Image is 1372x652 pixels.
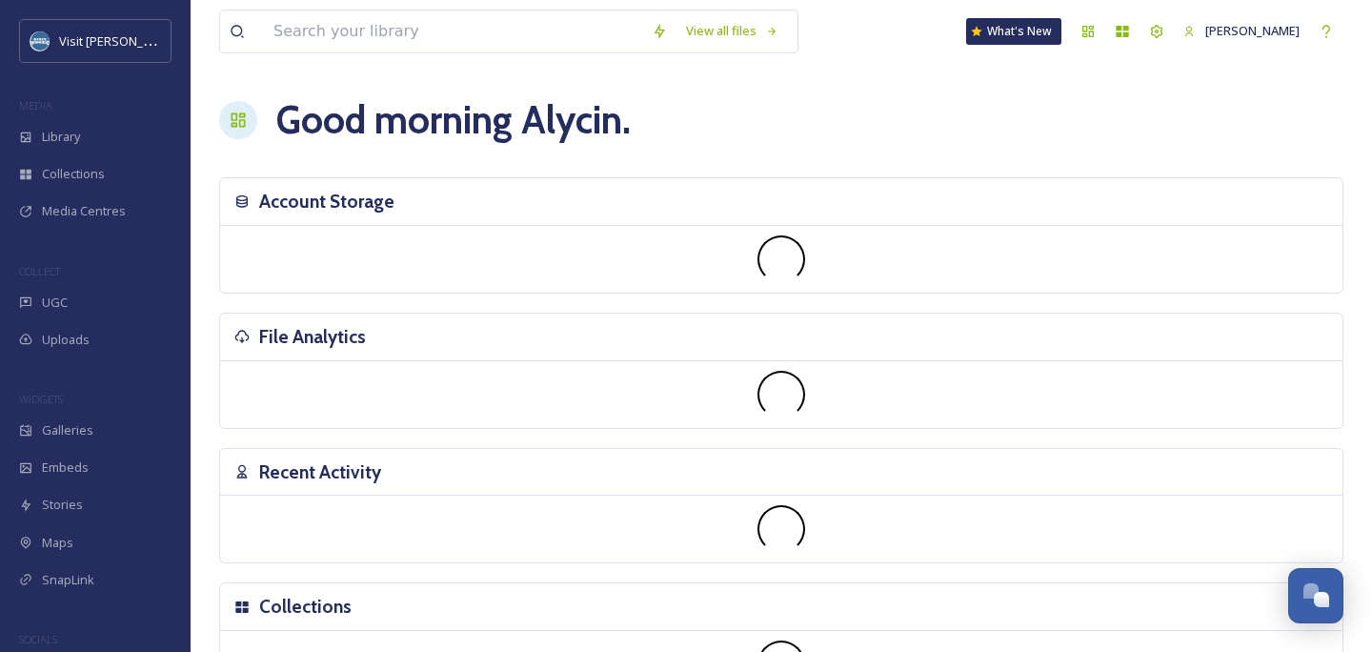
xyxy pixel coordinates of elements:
[30,31,50,51] img: images.png
[42,331,90,349] span: Uploads
[676,12,788,50] a: View all files
[42,294,68,312] span: UGC
[42,458,89,477] span: Embeds
[19,392,63,406] span: WIDGETS
[42,202,126,220] span: Media Centres
[19,264,60,278] span: COLLECT
[59,31,180,50] span: Visit [PERSON_NAME]
[1174,12,1309,50] a: [PERSON_NAME]
[42,128,80,146] span: Library
[42,571,94,589] span: SnapLink
[42,421,93,439] span: Galleries
[19,632,57,646] span: SOCIALS
[42,496,83,514] span: Stories
[966,18,1061,45] a: What's New
[42,165,105,183] span: Collections
[264,10,642,52] input: Search your library
[1205,22,1300,39] span: [PERSON_NAME]
[259,458,381,486] h3: Recent Activity
[276,92,631,149] h1: Good morning Alycin .
[259,323,366,351] h3: File Analytics
[42,534,73,552] span: Maps
[259,188,394,215] h3: Account Storage
[259,593,352,621] h3: Collections
[1288,568,1343,623] button: Open Chat
[19,98,52,112] span: MEDIA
